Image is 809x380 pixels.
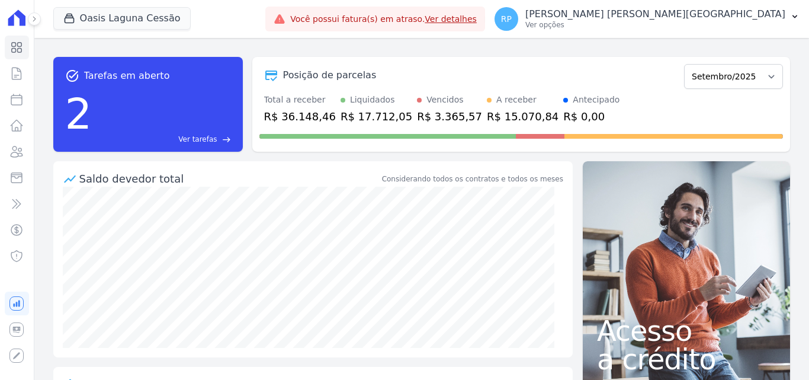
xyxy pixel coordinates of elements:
[382,174,563,184] div: Considerando todos os contratos e todos os meses
[65,69,79,83] span: task_alt
[350,94,395,106] div: Liquidados
[417,108,482,124] div: R$ 3.365,57
[283,68,377,82] div: Posição de parcelas
[264,94,336,106] div: Total a receber
[341,108,412,124] div: R$ 17.712,05
[425,14,477,24] a: Ver detalhes
[65,83,92,145] div: 2
[496,94,537,106] div: A receber
[97,134,230,145] a: Ver tarefas east
[487,108,558,124] div: R$ 15.070,84
[597,345,776,373] span: a crédito
[525,8,785,20] p: [PERSON_NAME] [PERSON_NAME][GEOGRAPHIC_DATA]
[485,2,809,36] button: RP [PERSON_NAME] [PERSON_NAME][GEOGRAPHIC_DATA] Ver opções
[53,7,191,30] button: Oasis Laguna Cessão
[290,13,477,25] span: Você possui fatura(s) em atraso.
[501,15,512,23] span: RP
[573,94,619,106] div: Antecipado
[178,134,217,145] span: Ver tarefas
[597,317,776,345] span: Acesso
[563,108,619,124] div: R$ 0,00
[79,171,380,187] div: Saldo devedor total
[222,135,231,144] span: east
[426,94,463,106] div: Vencidos
[264,108,336,124] div: R$ 36.148,46
[525,20,785,30] p: Ver opções
[84,69,170,83] span: Tarefas em aberto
